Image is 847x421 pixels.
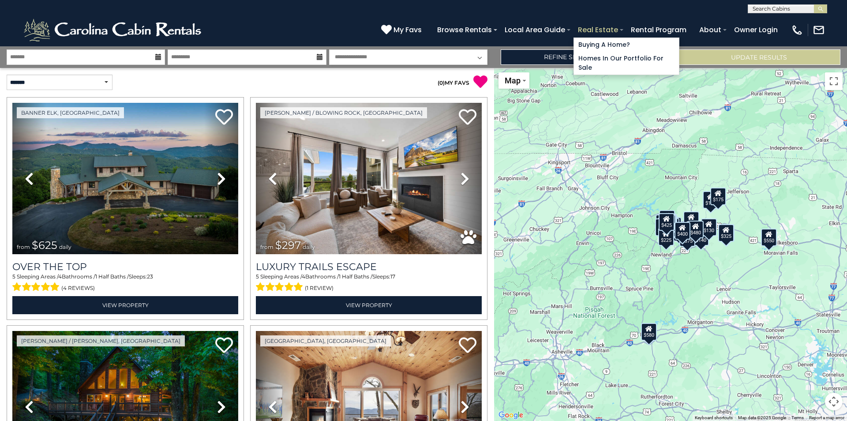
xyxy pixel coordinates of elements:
a: Browse Rentals [433,22,496,38]
span: (4 reviews) [61,282,95,294]
div: Sleeping Areas / Bathrooms / Sleeps: [12,273,238,294]
button: Update Results [677,49,840,65]
button: Change map style [498,72,529,89]
button: Keyboard shortcuts [695,415,733,421]
span: Map data ©2025 Google [738,415,786,420]
a: [GEOGRAPHIC_DATA], [GEOGRAPHIC_DATA] [260,335,391,346]
div: $425 [659,213,675,231]
a: Local Area Guide [500,22,570,38]
span: daily [59,244,71,250]
button: Toggle fullscreen view [825,72,843,90]
a: Buying A Home? [574,38,679,52]
div: $125 [659,210,675,228]
a: Report a map error [809,415,844,420]
img: Google [496,410,525,421]
a: Refine Search Filters [501,49,664,65]
a: Open this area in Google Maps (opens a new window) [496,410,525,421]
span: My Favs [394,24,422,35]
span: 5 [12,273,15,280]
span: 1 Half Baths / [95,273,129,280]
span: 4 [302,273,305,280]
div: $580 [641,323,657,341]
a: Add to favorites [215,336,233,355]
a: Owner Login [730,22,782,38]
div: $480 [688,221,704,238]
a: (0)MY FAVS [438,79,469,86]
a: Real Estate [573,22,622,38]
a: Banner Elk, [GEOGRAPHIC_DATA] [17,107,124,118]
a: Luxury Trails Escape [256,261,482,273]
span: ( ) [438,79,445,86]
span: 5 [256,273,259,280]
div: $400 [675,222,690,240]
div: $130 [701,218,717,236]
a: View Property [12,296,238,314]
div: Sleeping Areas / Bathrooms / Sleeps: [256,273,482,294]
a: Terms [791,415,804,420]
span: from [17,244,30,250]
span: (1 review) [305,282,334,294]
a: About [695,22,726,38]
span: 17 [390,273,395,280]
a: Rental Program [626,22,691,38]
a: Add to favorites [459,336,476,355]
div: $175 [710,188,726,205]
div: $550 [761,229,777,246]
span: $297 [275,239,301,252]
div: $230 [655,218,671,236]
a: My Favs [381,24,424,36]
span: 1 Half Baths / [339,273,372,280]
div: $349 [683,211,699,229]
a: Over The Top [12,261,238,273]
a: [PERSON_NAME] / [PERSON_NAME], [GEOGRAPHIC_DATA] [17,335,185,346]
a: View Property [256,296,482,314]
img: thumbnail_168695581.jpeg [256,103,482,254]
a: Homes in Our Portfolio For Sale [574,52,679,75]
span: from [260,244,274,250]
div: $225 [658,228,674,246]
span: 23 [147,273,153,280]
a: Add to favorites [215,108,233,127]
span: 4 [58,273,62,280]
img: thumbnail_167153549.jpeg [12,103,238,254]
img: White-1-2.png [22,17,205,43]
span: $625 [32,239,57,252]
span: 0 [439,79,443,86]
a: Add to favorites [459,108,476,127]
span: daily [303,244,315,250]
img: phone-regular-white.png [791,24,803,36]
div: $325 [718,224,734,242]
img: mail-regular-white.png [813,24,825,36]
a: [PERSON_NAME] / Blowing Rock, [GEOGRAPHIC_DATA] [260,107,427,118]
div: $175 [703,191,719,209]
span: Map [505,76,521,85]
button: Map camera controls [825,393,843,410]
